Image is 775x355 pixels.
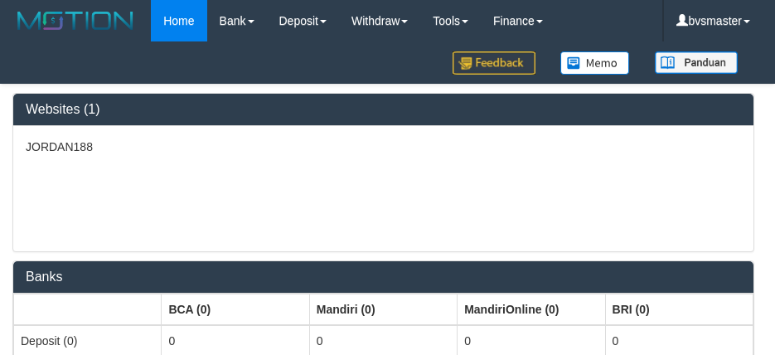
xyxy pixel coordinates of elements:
img: Button%20Memo.svg [560,51,630,75]
h3: Banks [26,270,741,284]
th: Group: activate to sort column ascending [458,294,605,325]
p: JORDAN188 [26,139,741,155]
th: Group: activate to sort column ascending [14,294,162,325]
th: Group: activate to sort column ascending [309,294,457,325]
img: Feedback.jpg [453,51,535,75]
h3: Websites (1) [26,102,741,117]
img: panduan.png [655,51,738,74]
th: Group: activate to sort column ascending [605,294,753,325]
img: MOTION_logo.png [12,8,138,33]
th: Group: activate to sort column ascending [162,294,309,325]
